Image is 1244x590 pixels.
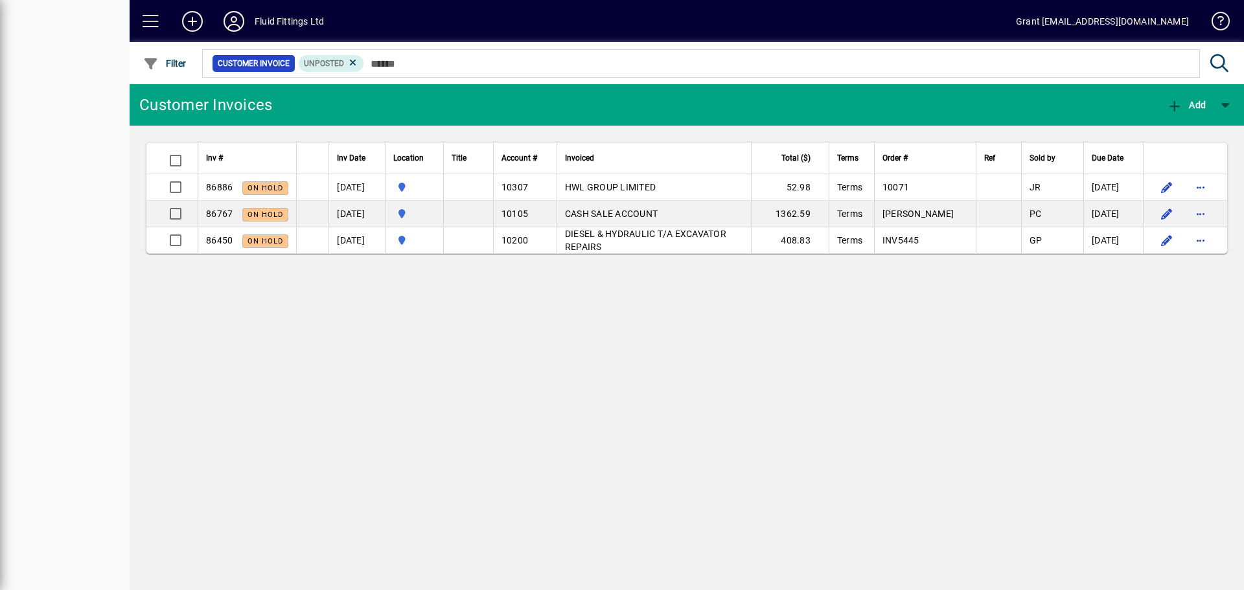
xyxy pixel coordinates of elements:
div: Fluid Fittings Ltd [255,11,324,32]
div: Account # [501,151,549,165]
div: Ref [984,151,1013,165]
span: AUCKLAND [393,180,435,194]
td: [DATE] [328,201,385,227]
div: Customer Invoices [139,95,272,115]
div: Sold by [1030,151,1076,165]
span: AUCKLAND [393,233,435,247]
span: Terms [837,182,862,192]
div: Order # [882,151,968,165]
td: 1362.59 [751,201,829,227]
button: Edit [1157,203,1177,224]
span: CASH SALE ACCOUNT [565,209,658,219]
span: Filter [143,58,187,69]
span: On hold [248,237,283,245]
span: Inv # [206,151,223,165]
span: 86450 [206,235,233,245]
div: Location [393,151,435,165]
span: Location [393,151,424,165]
button: More options [1190,177,1211,198]
span: Customer Invoice [218,57,290,70]
button: Add [1164,93,1209,117]
span: On hold [248,210,283,219]
span: 10200 [501,235,528,245]
td: [DATE] [1083,174,1143,201]
button: Profile [213,10,255,33]
span: 10105 [501,209,528,219]
td: 52.98 [751,174,829,201]
span: Title [452,151,466,165]
span: 86886 [206,182,233,192]
td: 408.83 [751,227,829,253]
mat-chip: Customer Invoice Status: Unposted [299,55,364,72]
span: [PERSON_NAME] [882,209,954,219]
span: 10071 [882,182,909,192]
span: DIESEL & HYDRAULIC T/A EXCAVATOR REPAIRS [565,229,726,252]
span: HWL GROUP LIMITED [565,182,656,192]
div: Title [452,151,485,165]
button: Filter [140,52,190,75]
div: Due Date [1092,151,1135,165]
span: Invoiced [565,151,594,165]
div: Invoiced [565,151,743,165]
span: JR [1030,182,1041,192]
span: PC [1030,209,1042,219]
div: Inv Date [337,151,377,165]
div: Inv # [206,151,288,165]
button: More options [1190,203,1211,224]
button: Edit [1157,177,1177,198]
span: Terms [837,209,862,219]
span: GP [1030,235,1042,245]
td: [DATE] [1083,227,1143,253]
span: Terms [837,151,858,165]
span: Inv Date [337,151,365,165]
td: [DATE] [328,174,385,201]
button: More options [1190,230,1211,251]
span: AUCKLAND [393,207,435,221]
span: On hold [248,184,283,192]
a: Knowledge Base [1202,3,1228,45]
span: Add [1167,100,1206,110]
span: Unposted [304,59,344,68]
button: Edit [1157,230,1177,251]
span: Due Date [1092,151,1123,165]
span: INV5445 [882,235,919,245]
button: Add [172,10,213,33]
span: 10307 [501,182,528,192]
td: [DATE] [328,227,385,253]
span: Total ($) [781,151,811,165]
div: Total ($) [759,151,822,165]
span: Terms [837,235,862,245]
span: Sold by [1030,151,1055,165]
div: Grant [EMAIL_ADDRESS][DOMAIN_NAME] [1016,11,1189,32]
span: Order # [882,151,908,165]
span: Ref [984,151,995,165]
span: 86767 [206,209,233,219]
span: Account # [501,151,537,165]
td: [DATE] [1083,201,1143,227]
